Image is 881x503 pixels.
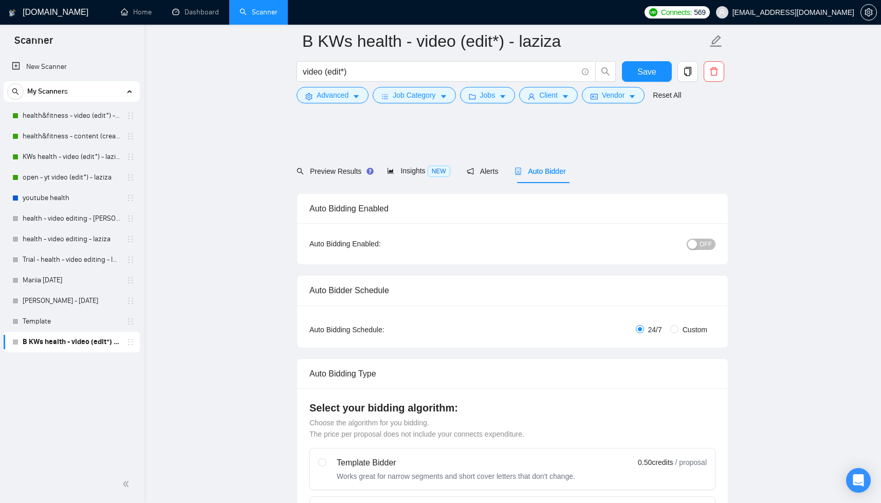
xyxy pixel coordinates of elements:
a: health&fitness - video (edit*) - laziza [23,105,120,126]
span: Save [637,65,656,78]
button: copy [677,61,698,82]
input: Search Freelance Jobs... [303,65,577,78]
li: New Scanner [4,57,140,77]
div: Auto Bidding Enabled [309,194,715,223]
span: double-left [122,479,133,489]
span: bars [381,93,389,100]
span: holder [126,132,135,140]
span: user [719,9,726,16]
img: upwork-logo.png [649,8,657,16]
div: Open Intercom Messenger [846,468,871,493]
span: caret-down [562,93,569,100]
span: OFF [700,239,712,250]
a: Template [23,311,120,332]
a: health&fitness - content (creat*) - laziza [23,126,120,147]
a: youtube health [23,188,120,208]
li: My Scanners [4,81,140,352]
span: holder [126,317,135,326]
span: holder [126,153,135,161]
a: health - video editing - [PERSON_NAME] [23,208,120,229]
span: delete [704,67,724,76]
span: Job Category [393,89,435,101]
button: folderJobscaret-down [460,87,516,103]
span: Client [539,89,558,101]
a: dashboardDashboard [172,8,219,16]
div: Auto Bidding Enabled: [309,238,445,249]
span: holder [126,173,135,182]
a: health - video editing - laziza [23,229,120,249]
h4: Select your bidding algorithm: [309,401,715,415]
span: NEW [428,166,450,177]
span: search [596,67,615,76]
div: Auto Bidder Schedule [309,276,715,305]
span: Choose the algorithm for you bidding. The price per proposal does not include your connects expen... [309,419,524,438]
span: robot [515,168,522,175]
button: delete [704,61,724,82]
span: Insights [387,167,450,175]
a: [PERSON_NAME] - [DATE] [23,291,120,311]
button: search [595,61,616,82]
span: holder [126,297,135,305]
button: userClientcaret-down [519,87,578,103]
span: Connects: [661,7,692,18]
span: holder [126,194,135,202]
span: Jobs [480,89,495,101]
span: area-chart [387,167,394,174]
a: Mariia [DATE] [23,270,120,291]
a: setting [860,8,877,16]
span: Preview Results [297,167,371,175]
div: Auto Bidding Schedule: [309,324,445,335]
span: holder [126,235,135,243]
span: notification [467,168,474,175]
button: idcardVendorcaret-down [582,87,645,103]
button: Save [622,61,672,82]
span: search [8,88,23,95]
a: Trial - health - video editing - laziza [23,249,120,270]
span: holder [126,214,135,223]
div: Auto Bidding Type [309,359,715,388]
button: settingAdvancedcaret-down [297,87,369,103]
span: user [528,93,535,100]
span: caret-down [353,93,360,100]
span: Vendor [602,89,625,101]
span: info-circle [582,68,589,75]
div: Tooltip anchor [365,167,375,176]
button: search [7,83,24,100]
span: 569 [694,7,705,18]
span: setting [305,93,313,100]
span: search [297,168,304,175]
a: KWs health - video (edit*) - laziza [23,147,120,167]
button: setting [860,4,877,21]
span: idcard [591,93,598,100]
a: Reset All [653,89,681,101]
img: logo [9,5,16,21]
span: Scanner [6,33,61,55]
a: homeHome [121,8,152,16]
div: Works great for narrow segments and short cover letters that don't change. [337,471,575,481]
span: Advanced [317,89,348,101]
span: Alerts [467,167,499,175]
span: holder [126,276,135,284]
a: B KWs health - video (edit*) - laziza [23,332,120,352]
a: searchScanner [240,8,278,16]
span: caret-down [499,93,506,100]
span: folder [469,93,476,100]
a: open - yt video (edit*) - laziza [23,167,120,188]
span: My Scanners [27,81,68,102]
span: Auto Bidder [515,167,565,175]
input: Scanner name... [302,28,707,54]
span: copy [678,67,698,76]
span: / proposal [675,457,707,468]
span: holder [126,112,135,120]
div: Template Bidder [337,457,575,469]
span: caret-down [440,93,447,100]
a: New Scanner [12,57,132,77]
button: barsJob Categorycaret-down [373,87,455,103]
span: caret-down [629,93,636,100]
span: 24/7 [644,324,666,335]
span: setting [861,8,876,16]
span: holder [126,256,135,264]
span: holder [126,338,135,346]
span: Custom [678,324,711,335]
span: edit [709,34,723,48]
